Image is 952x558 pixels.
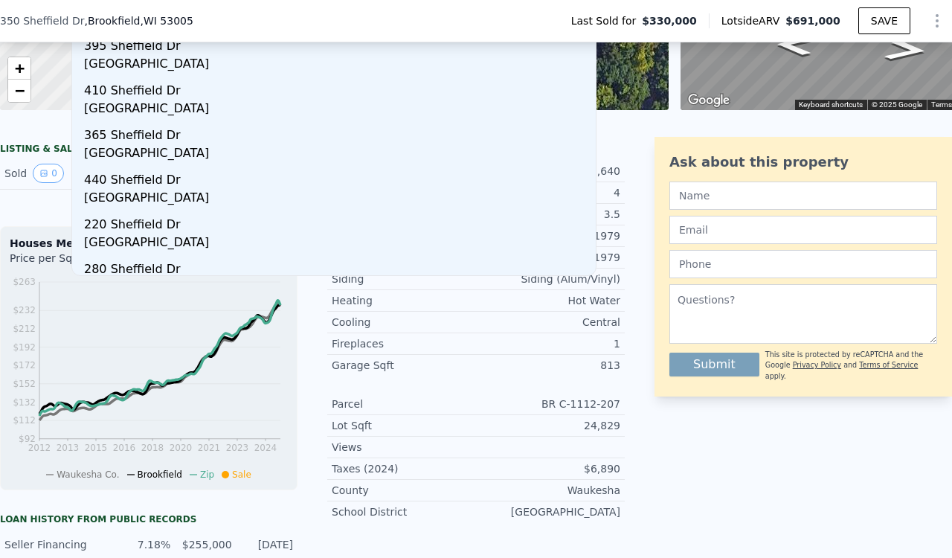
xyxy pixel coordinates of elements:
a: Zoom out [8,80,30,102]
div: BR C-1112-207 [476,397,620,411]
a: Privacy Policy [793,361,841,369]
div: 7.18% [118,537,170,552]
span: Sale [232,469,251,480]
div: Seller Financing [4,537,109,552]
tspan: 2015 [85,443,108,453]
div: $6,890 [476,461,620,476]
path: Go North, Sheffield Dr [756,30,835,61]
tspan: 2024 [254,443,277,453]
a: Terms of Service [859,361,918,369]
div: Houses Median Sale [10,236,288,251]
a: Terms (opens in new tab) [931,100,952,109]
button: Keyboard shortcuts [799,100,863,110]
div: Central [476,315,620,330]
span: Waukesha Co. [57,469,119,480]
tspan: $92 [19,434,36,444]
button: SAVE [858,7,910,34]
div: Lot Sqft [332,418,476,433]
input: Phone [669,250,937,278]
div: This site is protected by reCAPTCHA and the Google and apply. [765,350,937,382]
path: Go South, Sheffield Dr [866,34,946,65]
div: Siding (Alum/Vinyl) [476,272,620,286]
a: Open this area in Google Maps (opens a new window) [684,91,733,110]
div: Cooling [332,315,476,330]
div: 813 [476,358,620,373]
span: + [15,59,25,77]
div: Parcel [332,397,476,411]
div: 280 Sheffield Dr [84,254,590,278]
div: Views [332,440,476,455]
div: Fireplaces [332,336,476,351]
div: $255,000 [179,537,231,552]
span: $691,000 [785,15,840,27]
tspan: 2023 [226,443,249,453]
div: Ask about this property [669,152,937,173]
tspan: $152 [13,379,36,389]
tspan: 2018 [141,443,164,453]
span: $330,000 [642,13,697,28]
div: Garage Sqft [332,358,476,373]
div: 1 [476,336,620,351]
tspan: $232 [13,305,36,315]
button: View historical data [33,164,64,183]
tspan: 2013 [57,443,80,453]
span: − [15,81,25,100]
tspan: 2012 [28,443,51,453]
tspan: 2021 [198,443,221,453]
img: Google [684,91,733,110]
div: Siding [332,272,476,286]
input: Email [669,216,937,244]
div: County [332,483,476,498]
button: Submit [669,353,759,376]
tspan: $263 [13,277,36,287]
tspan: $132 [13,397,36,408]
div: [GEOGRAPHIC_DATA] [84,55,590,76]
div: 395 Sheffield Dr [84,31,590,55]
tspan: $112 [13,415,36,426]
div: Sold [4,164,137,183]
div: [GEOGRAPHIC_DATA] [476,504,620,519]
tspan: $212 [13,324,36,334]
span: Brookfield [138,469,182,480]
span: Last Sold for [571,13,643,28]
div: [DATE] [241,537,293,552]
div: Hot Water [476,293,620,308]
tspan: 2016 [113,443,136,453]
div: Waukesha [476,483,620,498]
span: , Brookfield [84,13,193,28]
div: Heating [332,293,476,308]
tspan: $172 [13,360,36,371]
span: Zip [200,469,214,480]
span: © 2025 Google [872,100,922,109]
div: Price per Square Foot [10,251,149,275]
div: School District [332,504,476,519]
div: 440 Sheffield Dr [84,165,590,189]
tspan: 2020 [170,443,193,453]
div: 410 Sheffield Dr [84,76,590,100]
div: Taxes (2024) [332,461,476,476]
div: 365 Sheffield Dr [84,121,590,144]
div: 220 Sheffield Dr [84,210,590,234]
span: Lotside ARV [721,13,785,28]
tspan: $192 [13,342,36,353]
div: [GEOGRAPHIC_DATA] [84,234,590,254]
div: [GEOGRAPHIC_DATA] [84,189,590,210]
div: [GEOGRAPHIC_DATA] [84,144,590,165]
button: Show Options [922,6,952,36]
span: , WI 53005 [140,15,193,27]
input: Name [669,182,937,210]
a: Zoom in [8,57,30,80]
div: 24,829 [476,418,620,433]
div: [GEOGRAPHIC_DATA] [84,100,590,121]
